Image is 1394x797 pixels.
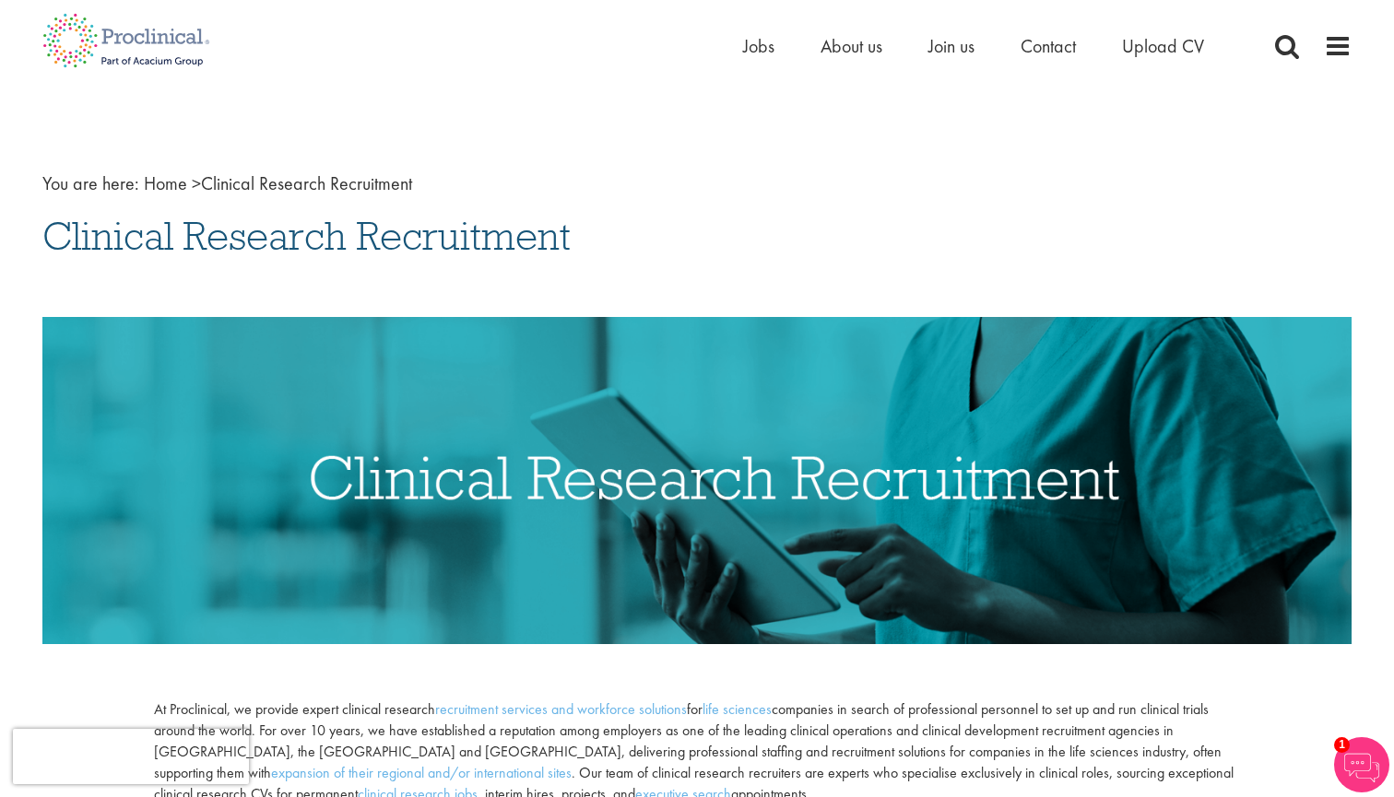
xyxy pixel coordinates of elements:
a: About us [821,34,882,58]
span: Clinical Research Recruitment [42,211,571,261]
span: You are here: [42,171,139,195]
iframe: reCAPTCHA [13,729,249,784]
img: Chatbot [1334,737,1389,792]
a: recruitment services and workforce solutions [435,699,687,719]
img: Clinical Research Recruitment [42,317,1352,644]
a: breadcrumb link to Home [144,171,187,195]
a: Jobs [743,34,774,58]
span: Clinical Research Recruitment [144,171,412,195]
a: Join us [928,34,975,58]
span: 1 [1334,737,1350,753]
a: life sciences [703,699,772,719]
a: Upload CV [1122,34,1204,58]
a: Contact [1021,34,1076,58]
a: expansion of their regional and/or international sites [271,763,572,782]
span: > [192,171,201,195]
